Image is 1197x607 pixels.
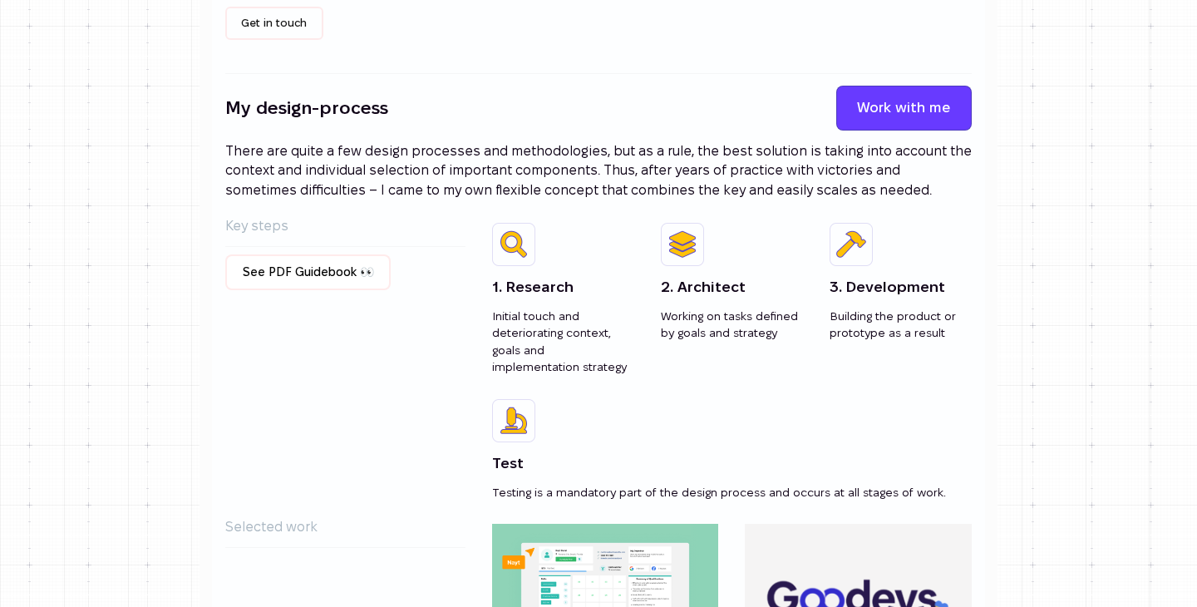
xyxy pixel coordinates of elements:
p: Building the product or prototype as a result [830,308,972,342]
h2: My design-process [225,95,705,121]
p: Testing is a mandatory part of the design process and occurs at all stages of work. [492,484,972,501]
a: See PDF Guidebook 👀 [225,254,391,291]
a: Get in touch [225,7,323,41]
mark: Key steps [225,219,288,233]
h4: 2. Architect [661,279,803,294]
h4: 1. Research [492,279,634,294]
h4: 3. Development [830,279,972,294]
p: Working on tasks defined by goals and strategy [661,308,803,342]
a: Work with me [836,86,972,131]
p: There are quite a few design processes and methodologies, but as a rule, the best solution is tak... [225,141,972,200]
mark: Selected work [225,520,318,534]
h4: Test [492,456,972,471]
p: Initial touch and deteriorating context, goals and implementation strategy [492,308,634,376]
